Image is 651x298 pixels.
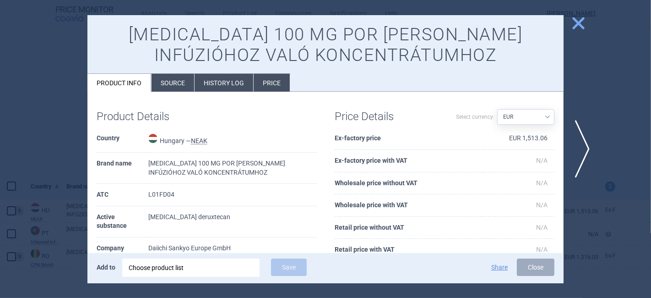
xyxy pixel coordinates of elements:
[491,264,508,270] button: Share
[97,206,148,237] th: Active substance
[335,150,483,172] th: Ex-factory price with VAT
[148,237,316,260] td: Daiichi Sankyo Europe GmbH
[87,74,151,92] li: Product info
[97,110,206,123] h1: Product Details
[536,246,548,253] span: N/A
[97,237,148,260] th: Company
[152,74,194,92] li: Source
[148,134,157,143] img: Hungary
[517,259,554,276] button: Close
[335,172,483,195] th: Wholesale price without VAT
[536,157,548,164] span: N/A
[483,127,554,150] td: EUR 1,513.06
[97,127,148,153] th: Country
[335,194,483,217] th: Wholesale price with VAT
[335,239,483,261] th: Retail price with VAT
[191,137,207,144] abbr: NEAK — PUPHA database published by the National Health Insurance Fund of Hungary.
[148,153,316,184] td: [MEDICAL_DATA] 100 MG POR [PERSON_NAME] INFÚZIÓHOZ VALÓ KONCENTRÁTUMHOZ
[195,74,253,92] li: History log
[536,224,548,231] span: N/A
[148,206,316,237] td: [MEDICAL_DATA] deruxtecan
[271,259,307,276] button: Save
[97,184,148,206] th: ATC
[335,110,445,123] h1: Price Details
[536,201,548,209] span: N/A
[97,24,554,66] h1: [MEDICAL_DATA] 100 MG POR [PERSON_NAME] INFÚZIÓHOZ VALÓ KONCENTRÁTUMHOZ
[335,127,483,150] th: Ex-factory price
[536,179,548,187] span: N/A
[129,259,253,277] div: Choose product list
[97,153,148,184] th: Brand name
[122,259,260,277] div: Choose product list
[456,109,494,125] label: Select currency:
[148,127,316,153] td: Hungary —
[148,184,316,206] td: L01FD04
[335,217,483,239] th: Retail price without VAT
[97,259,115,276] p: Add to
[254,74,290,92] li: Price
